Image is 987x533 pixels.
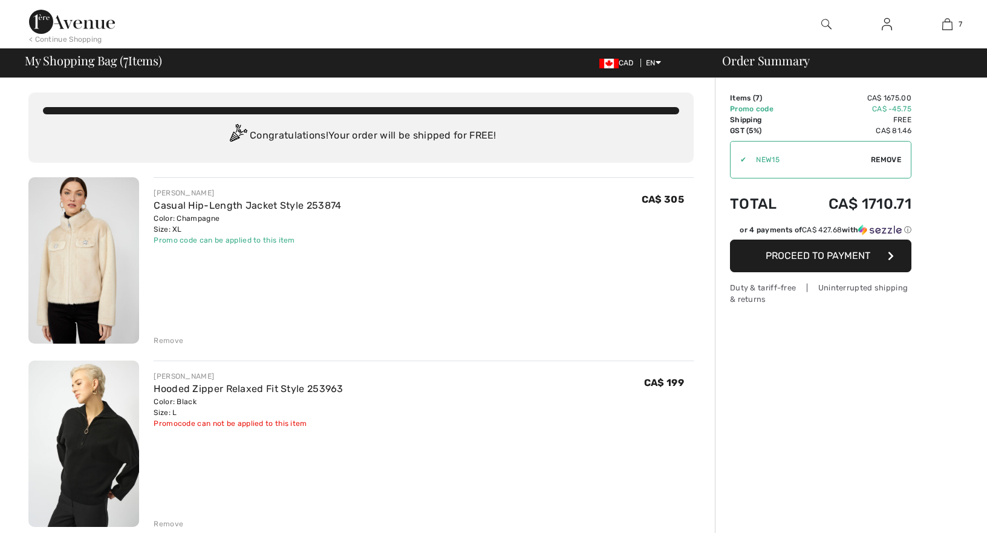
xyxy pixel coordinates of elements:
span: CA$ 305 [642,194,684,205]
img: Canadian Dollar [599,59,619,68]
span: Proceed to Payment [766,250,870,261]
div: Remove [154,335,183,346]
td: CA$ 81.46 [795,125,911,136]
img: 1ère Avenue [29,10,115,34]
td: Total [730,183,795,224]
div: Color: Black Size: L [154,396,343,418]
td: CA$ -45.75 [795,103,911,114]
td: CA$ 1710.71 [795,183,911,224]
span: Remove [871,154,901,165]
div: Promocode can not be applied to this item [154,418,343,429]
div: Remove [154,518,183,529]
div: or 4 payments ofCA$ 427.68withSezzle Click to learn more about Sezzle [730,224,911,240]
div: < Continue Shopping [29,34,102,45]
input: Promo code [746,142,871,178]
a: Sign In [872,17,902,32]
div: Color: Champagne Size: XL [154,213,341,235]
img: Sezzle [858,224,902,235]
img: search the website [821,17,832,31]
span: CA$ 427.68 [802,226,842,234]
div: ✔ [731,154,746,165]
div: or 4 payments of with [740,224,911,235]
img: My Info [882,17,892,31]
img: Hooded Zipper Relaxed Fit Style 253963 [28,361,139,527]
span: 7 [755,94,760,102]
td: CA$ 1675.00 [795,93,911,103]
div: Congratulations! Your order will be shipped for FREE! [43,124,679,148]
span: 7 [959,19,962,30]
button: Proceed to Payment [730,240,911,272]
img: My Bag [942,17,953,31]
a: Hooded Zipper Relaxed Fit Style 253963 [154,383,343,394]
div: [PERSON_NAME] [154,188,341,198]
td: GST (5%) [730,125,795,136]
a: Casual Hip-Length Jacket Style 253874 [154,200,341,211]
img: Casual Hip-Length Jacket Style 253874 [28,177,139,344]
td: Shipping [730,114,795,125]
div: Promo code can be applied to this item [154,235,341,246]
img: Congratulation2.svg [226,124,250,148]
span: My Shopping Bag ( Items) [25,54,162,67]
span: EN [646,59,661,67]
span: CAD [599,59,639,67]
span: CA$ 199 [644,377,684,388]
a: 7 [917,17,977,31]
td: Free [795,114,911,125]
span: 7 [123,51,128,67]
div: [PERSON_NAME] [154,371,343,382]
td: Items ( ) [730,93,795,103]
div: Order Summary [708,54,980,67]
td: Promo code [730,103,795,114]
div: Duty & tariff-free | Uninterrupted shipping & returns [730,282,911,305]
